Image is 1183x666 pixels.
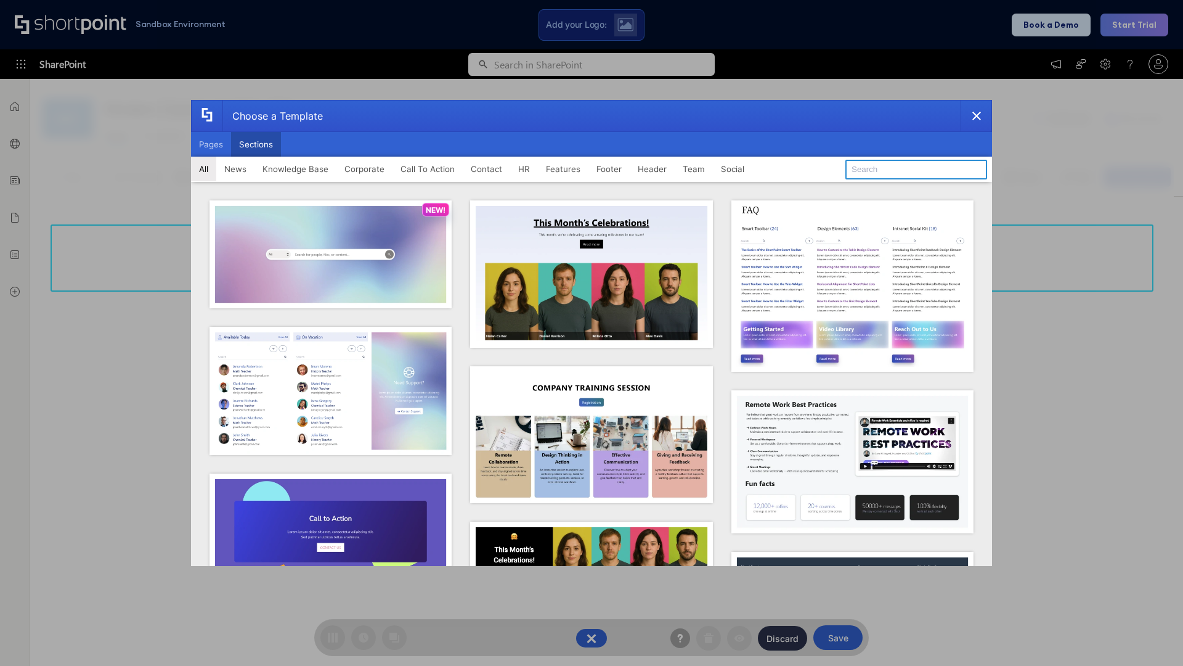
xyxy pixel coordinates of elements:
[231,132,281,157] button: Sections
[538,157,588,181] button: Features
[191,157,216,181] button: All
[713,157,752,181] button: Social
[1121,607,1183,666] iframe: Chat Widget
[222,101,323,131] div: Choose a Template
[191,132,231,157] button: Pages
[254,157,336,181] button: Knowledge Base
[392,157,463,181] button: Call To Action
[510,157,538,181] button: HR
[588,157,630,181] button: Footer
[675,157,713,181] button: Team
[463,157,510,181] button: Contact
[845,160,987,179] input: Search
[426,205,445,215] p: NEW!
[336,157,392,181] button: Corporate
[630,157,675,181] button: Header
[216,157,254,181] button: News
[191,100,992,566] div: template selector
